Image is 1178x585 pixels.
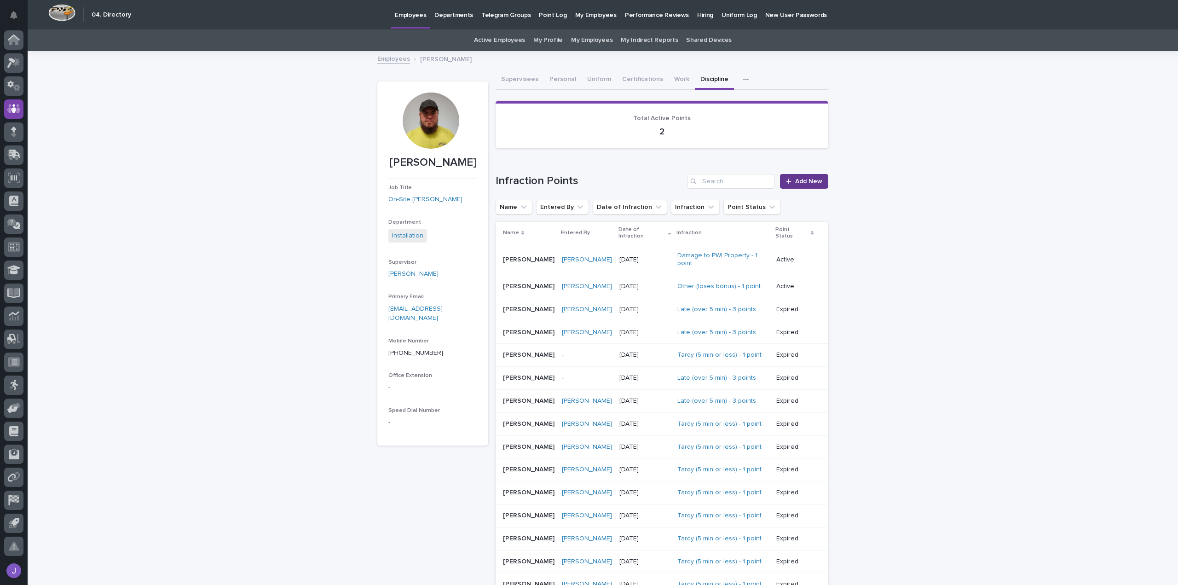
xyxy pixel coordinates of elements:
[496,344,828,367] tr: [PERSON_NAME][PERSON_NAME] -[DATE]Tardy (5 min or less) - 1 point Expired
[92,11,131,19] h2: 04. Directory
[503,418,556,428] p: [PERSON_NAME]
[503,556,556,566] p: [PERSON_NAME]
[723,200,781,214] button: Point Status
[562,351,612,359] p: -
[677,443,762,451] a: Tardy (5 min or less) - 1 point
[4,561,23,580] button: users-avatar
[496,435,828,458] tr: [PERSON_NAME][PERSON_NAME] [PERSON_NAME] [DATE]Tardy (5 min or less) - 1 point Expired
[677,283,761,290] a: Other (loses bonus) - 1 point
[48,4,75,21] img: Workspace Logo
[503,533,556,543] p: [PERSON_NAME]
[561,228,590,238] p: Entered By
[677,374,756,382] a: Late (over 5 min) - 3 points
[496,298,828,321] tr: [PERSON_NAME][PERSON_NAME] [PERSON_NAME] [DATE]Late (over 5 min) - 3 points Expired
[619,351,670,359] p: [DATE]
[776,256,814,264] p: Active
[619,466,670,474] p: [DATE]
[388,373,432,378] span: Office Extension
[562,466,612,474] a: [PERSON_NAME]
[562,397,612,405] a: [PERSON_NAME]
[677,329,756,336] a: Late (over 5 min) - 3 points
[776,283,814,290] p: Active
[619,329,670,336] p: [DATE]
[671,200,720,214] button: Infraction
[503,349,556,359] p: [PERSON_NAME]
[776,329,814,336] p: Expired
[676,228,702,238] p: Infraction
[496,389,828,412] tr: [PERSON_NAME][PERSON_NAME] [PERSON_NAME] [DATE]Late (over 5 min) - 3 points Expired
[420,53,472,64] p: [PERSON_NAME]
[677,558,762,566] a: Tardy (5 min or less) - 1 point
[687,174,774,189] div: Search
[496,458,828,481] tr: [PERSON_NAME][PERSON_NAME] [PERSON_NAME] [DATE]Tardy (5 min or less) - 1 point Expired
[388,294,424,300] span: Primary Email
[695,70,734,90] button: Discipline
[503,441,556,451] p: [PERSON_NAME]
[775,225,808,242] p: Point Status
[562,256,612,264] a: [PERSON_NAME]
[776,351,814,359] p: Expired
[780,174,828,189] a: Add New
[677,306,756,313] a: Late (over 5 min) - 3 points
[562,558,612,566] a: [PERSON_NAME]
[474,29,525,51] a: Active Employees
[776,306,814,313] p: Expired
[562,489,612,497] a: [PERSON_NAME]
[388,383,477,393] p: -
[533,29,563,51] a: My Profile
[677,252,769,267] a: Damage to PWI Property - 1 point
[388,185,412,191] span: Job Title
[503,304,556,313] p: [PERSON_NAME]
[496,367,828,390] tr: [PERSON_NAME][PERSON_NAME] -[DATE]Late (over 5 min) - 3 points Expired
[776,558,814,566] p: Expired
[388,350,443,356] a: [PHONE_NUMBER]
[496,244,828,275] tr: [PERSON_NAME][PERSON_NAME] [PERSON_NAME] [DATE]Damage to PWI Property - 1 point Active
[503,510,556,520] p: [PERSON_NAME]
[776,443,814,451] p: Expired
[619,374,670,382] p: [DATE]
[388,408,440,413] span: Speed Dial Number
[503,487,556,497] p: [PERSON_NAME]
[503,464,556,474] p: [PERSON_NAME]
[496,200,532,214] button: Name
[507,126,817,137] p: 2
[677,535,762,543] a: Tardy (5 min or less) - 1 point
[669,70,695,90] button: Work
[503,254,556,264] p: [PERSON_NAME]
[619,306,670,313] p: [DATE]
[544,70,582,90] button: Personal
[496,70,544,90] button: Supervisees
[677,466,762,474] a: Tardy (5 min or less) - 1 point
[562,374,612,382] p: -
[503,281,556,290] p: [PERSON_NAME]
[536,200,589,214] button: Entered By
[677,489,762,497] a: Tardy (5 min or less) - 1 point
[776,397,814,405] p: Expired
[619,443,670,451] p: [DATE]
[4,6,23,25] button: Notifications
[388,269,439,279] a: [PERSON_NAME]
[686,29,732,51] a: Shared Devices
[388,156,477,169] p: [PERSON_NAME]
[496,550,828,573] tr: [PERSON_NAME][PERSON_NAME] [PERSON_NAME] [DATE]Tardy (5 min or less) - 1 point Expired
[776,512,814,520] p: Expired
[617,70,669,90] button: Certifications
[677,397,756,405] a: Late (over 5 min) - 3 points
[496,174,683,188] h1: Infraction Points
[503,327,556,336] p: [PERSON_NAME]
[619,256,670,264] p: [DATE]
[677,512,762,520] a: Tardy (5 min or less) - 1 point
[795,178,822,185] span: Add New
[619,420,670,428] p: [DATE]
[503,395,556,405] p: [PERSON_NAME]
[562,306,612,313] a: [PERSON_NAME]
[619,489,670,497] p: [DATE]
[619,558,670,566] p: [DATE]
[619,535,670,543] p: [DATE]
[496,527,828,550] tr: [PERSON_NAME][PERSON_NAME] [PERSON_NAME] [DATE]Tardy (5 min or less) - 1 point Expired
[593,200,667,214] button: Date of Infraction
[388,417,477,427] p: -
[619,283,670,290] p: [DATE]
[562,443,612,451] a: [PERSON_NAME]
[12,11,23,26] div: Notifications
